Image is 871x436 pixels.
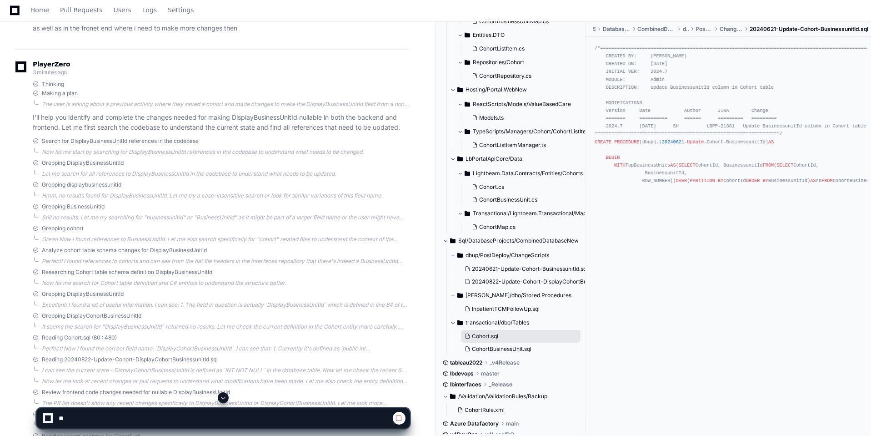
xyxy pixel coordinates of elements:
svg: Directory [465,57,470,68]
span: Researching Cohort table schema definition DisplayBusinessUnitId [42,269,212,276]
span: master [481,370,500,377]
span: Entities.DTO [473,31,505,39]
svg: Directory [450,391,456,402]
span: Grepping BusinessUnitId [42,203,105,210]
div: I can see the current state - DisplayCohortBusinessUnitId is defined as `INT NOT NULL` in the dat... [42,367,410,374]
div: Now let me look at recent changes or pull requests to understand what modifications have been mad... [42,378,410,385]
span: Pull Requests [60,7,102,13]
span: Grepping DisplayCohortBusinessUnitId [42,312,141,319]
span: dbup/PostDeploy/ChangeScripts [466,252,549,259]
svg: Directory [457,250,463,261]
button: Sql/DatabaseProjects/CombinedDatabaseNew [443,233,579,248]
button: CohortListItemManager.ts [468,139,588,152]
span: Search for DisplayBusinessUnitId references in the codebase [42,137,199,145]
button: Cohort.sql [461,330,581,343]
span: Thinking [42,81,64,88]
div: Perfect! I found references to cohorts and can see from the flat file headers in the interfaces r... [42,258,410,265]
button: ReactScripts/Models/ValueBasedCare [457,97,593,112]
button: LbPortalApiCore/Data [450,152,586,166]
span: CREATE [595,139,611,145]
span: WITH [614,162,626,168]
span: Home [30,7,49,13]
button: 20240621-Update-Cohort-BusinessunitId.sql [461,263,588,275]
svg: Directory [465,208,470,219]
div: Now let me search for Cohort table definition and C# entities to understand the structure better. [42,279,410,287]
span: CohortBusinessUnit.cs [479,196,537,203]
span: SELECT [679,162,696,168]
p: in the last activity i saved cohort where i changed the DisplaybusinessUnitId not nullable int to... [33,13,410,34]
span: CohortListItem.cs [479,45,525,52]
button: [PERSON_NAME]/dbo/Stored Procedures [450,288,586,303]
span: Transactional/Lightbeam.Transactional/Mapping/Cohorts [473,210,593,217]
svg: Directory [457,290,463,301]
svg: Directory [465,168,470,179]
span: 20240621 [662,139,684,145]
span: 3 minutes ago [33,69,67,76]
span: InpatientTCMFollowUp.sql [472,305,540,313]
button: 20240822-Update-Cohort-DisplayCohortBusinessunitId.sql [461,275,588,288]
button: CohortRepository.cs [468,70,581,82]
div: Now let me start by searching for DisplayBusinessUnitId references in the codebase to understand ... [42,148,410,156]
button: Lightbeam.Data.Contracts/Entities/Cohorts [457,166,593,181]
span: _v4Release [490,359,520,366]
span: Lightbeam.Data.Contracts/Entities/Cohorts [473,170,583,177]
button: dbup/PostDeploy/ChangeScripts [450,248,586,263]
span: Hosting/Portal.WebNew [466,86,527,93]
button: Repositories/Cohort [457,55,586,70]
div: Let me search for all references to DisplayBusinessUnitId in the codebase to understand what need... [42,170,410,177]
span: OVER [676,178,687,183]
button: InpatientTCMFollowUp.sql [461,303,581,315]
span: Grepping DisplayBusinessUnitId [42,290,124,298]
span: LbPortalApiCore/Data [466,155,522,162]
span: dbup [683,25,688,33]
svg: Directory [457,153,463,164]
span: transactional/dbo/Tables [466,319,529,326]
span: FROM [821,178,833,183]
button: transactional/dbo/Tables [450,315,586,330]
span: Cohort.cs [479,183,504,191]
span: FROM [763,162,774,168]
span: lbinterfaces [450,381,481,388]
span: Logs [142,7,157,13]
button: TypeScripts/Managers/Cohort/CohortListItemManager [457,124,593,139]
span: CohortRepository.cs [479,72,531,80]
span: SELECT [777,162,794,168]
span: [PERSON_NAME]/dbo/Stored Procedures [466,292,571,299]
span: Cohort.sql [472,333,498,340]
button: CohortBusinessUnit.sql [461,343,581,355]
span: Repositories/Cohort [473,59,524,66]
span: CombinedDatabaseNew [637,25,676,33]
button: Entities.DTO [457,28,586,42]
span: Sql/DatabaseProjects/CombinedDatabaseNew [458,237,579,244]
span: BY [718,178,723,183]
span: 20240621-Update-Cohort-BusinessunitId.sql [750,25,868,33]
span: Grepping DisplayBusinessUnitId [42,159,124,167]
span: DatabaseProjects [603,25,631,33]
span: Grepping cohort [42,225,84,232]
svg: Directory [465,99,470,110]
span: lbdevops [450,370,474,377]
svg: Directory [457,84,463,95]
div: Perfect! Now I found the correct field name: `DisplayCohortBusinessUnitId`. I can see that: 1. Cu... [42,345,410,352]
span: Settings [168,7,194,13]
span: CohortListItemManager.ts [479,142,546,149]
button: CohortListItem.cs [468,42,581,55]
span: Reading Cohort.sql (80 : 480) [42,334,117,341]
span: AS [810,178,816,183]
span: CohortBusinessUnit.sql [472,345,531,353]
div: Excellent! I found a lot of useful information. I can see: 1. The field in question is actually `... [42,301,410,309]
span: Analyze cohort table schema changes for DisplayBusinessUnitId [42,247,207,254]
span: Sql [593,25,596,33]
span: PARTITION [690,178,715,183]
button: Cohort.cs [468,181,588,193]
span: _Release [489,381,512,388]
span: CohortMap.cs [479,223,516,231]
span: ORDER [746,178,760,183]
span: ChangeScripts [720,25,742,33]
span: 20240822-Update-Cohort-DisplayCohortBusinessunitId.sql [472,278,626,285]
span: TypeScripts/Managers/Cohort/CohortListItemManager [473,128,593,135]
span: BY [763,178,768,183]
span: PostDeploy [696,25,713,33]
p: I'll help you identify and complete the changes needed for making DisplayBusinessUnitId nullable ... [33,112,410,133]
svg: Directory [450,235,456,246]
